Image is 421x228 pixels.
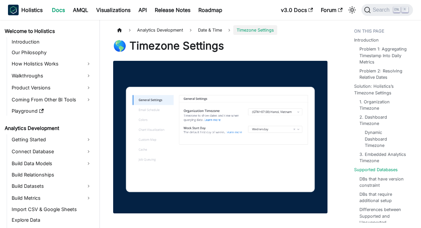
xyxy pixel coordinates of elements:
[10,181,94,191] a: Build Datasets
[359,46,408,65] a: Problem 1: Aggregating Timestamp Into Daily Metrics
[69,5,92,15] a: AMQL
[10,106,94,116] a: Playground
[10,134,94,145] a: Getting Started
[354,83,410,96] a: Solution: Holistics’s Timezone Settings
[10,48,94,57] a: Our Philosophy
[3,124,94,133] a: Analytics Development
[359,99,408,111] a: 1. Organization Timezone
[233,25,277,35] span: Timezone Settings
[359,176,408,188] a: DBs that have version constraint
[10,94,94,105] a: Coming From Other BI Tools
[10,146,94,157] a: Connect Database
[10,193,94,203] a: Build Metrics
[10,205,94,214] a: Import CSV & Google Sheets
[151,5,194,15] a: Release Notes
[92,5,134,15] a: Visualizations
[134,25,186,35] span: Analytics Development
[21,6,43,14] b: Holistics
[359,114,408,127] a: 2. Dashboard Timezone
[10,70,94,81] a: Walkthroughs
[194,5,226,15] a: Roadmap
[10,158,94,169] a: Build Data Models
[10,82,94,93] a: Product Versions
[354,167,398,173] a: Supported Databases
[3,27,94,36] a: Welcome to Holistics
[10,170,94,179] a: Build Relationships
[402,7,408,13] kbd: K
[354,37,379,43] a: Introduction
[8,5,43,15] a: HolisticsHolistics
[347,5,357,15] button: Switch between dark and light mode (currently light mode)
[8,5,19,15] img: Holistics
[371,7,394,13] span: Search
[113,39,327,53] h1: 🌎 Timezone Settings
[195,25,225,35] span: Date & Time
[365,129,405,149] a: Dynamic Dashboard Timezone
[10,58,94,69] a: How Holistics Works
[48,5,69,15] a: Docs
[359,191,408,204] a: DBs that require additional setup
[134,5,151,15] a: API
[10,215,94,225] a: Explore Data
[359,151,408,164] a: 3. Embedded Analytics Timezone
[113,25,126,35] a: Home page
[10,37,94,47] a: Introduction
[361,4,413,16] button: Search (Ctrl+K)
[277,5,317,15] a: v3.0 Docs
[359,68,408,80] a: Problem 2: Resolving Relative Dates
[317,5,346,15] a: Forum
[113,25,327,35] nav: Breadcrumbs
